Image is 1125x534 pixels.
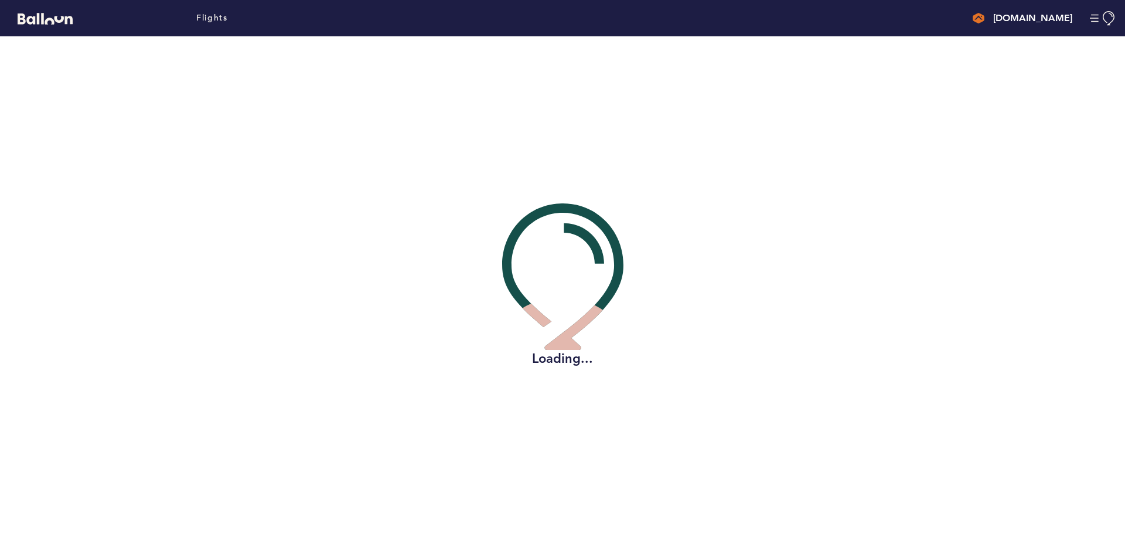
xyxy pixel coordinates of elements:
h2: Loading... [502,350,623,368]
svg: Balloon [18,13,73,25]
a: Balloon [9,12,73,24]
h4: [DOMAIN_NAME] [993,11,1072,25]
button: Manage Account [1090,11,1116,26]
a: Flights [196,12,227,25]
